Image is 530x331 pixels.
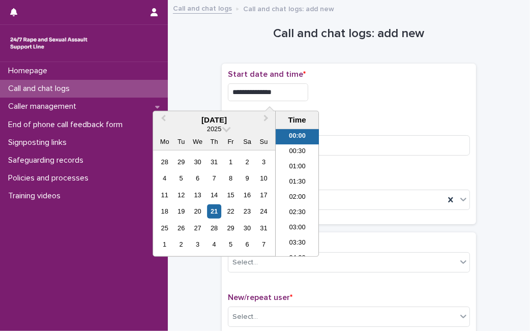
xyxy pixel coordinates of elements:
[208,188,221,202] div: Choose Thursday, 14 August 2025
[232,257,258,268] div: Select...
[224,237,238,251] div: Choose Friday, 5 September 2025
[224,135,238,148] div: Fr
[224,188,238,202] div: Choose Friday, 15 August 2025
[232,312,258,322] div: Select...
[207,125,221,133] span: 2025
[158,237,171,251] div: Choose Monday, 1 September 2025
[174,221,188,235] div: Choose Tuesday, 26 August 2025
[257,135,271,148] div: Su
[257,237,271,251] div: Choose Sunday, 7 September 2025
[257,188,271,202] div: Choose Sunday, 17 August 2025
[191,188,204,202] div: Choose Wednesday, 13 August 2025
[257,155,271,169] div: Choose Sunday, 3 August 2025
[4,84,78,94] p: Call and chat logs
[191,155,204,169] div: Choose Wednesday, 30 July 2025
[276,175,319,190] li: 01:30
[276,221,319,236] li: 03:00
[4,173,97,183] p: Policies and processes
[276,236,319,251] li: 03:30
[153,115,275,125] div: [DATE]
[4,66,55,76] p: Homepage
[208,221,221,235] div: Choose Thursday, 28 August 2025
[157,154,272,253] div: month 2025-08
[240,135,254,148] div: Sa
[208,135,221,148] div: Th
[4,120,131,130] p: End of phone call feedback form
[240,204,254,218] div: Choose Saturday, 23 August 2025
[224,171,238,185] div: Choose Friday, 8 August 2025
[208,155,221,169] div: Choose Thursday, 31 July 2025
[224,204,238,218] div: Choose Friday, 22 August 2025
[4,102,84,111] p: Caller management
[191,237,204,251] div: Choose Wednesday, 3 September 2025
[191,204,204,218] div: Choose Wednesday, 20 August 2025
[240,237,254,251] div: Choose Saturday, 6 September 2025
[8,33,90,53] img: rhQMoQhaT3yELyF149Cw
[257,171,271,185] div: Choose Sunday, 10 August 2025
[240,188,254,202] div: Choose Saturday, 16 August 2025
[208,204,221,218] div: Choose Thursday, 21 August 2025
[174,171,188,185] div: Choose Tuesday, 5 August 2025
[4,191,69,201] p: Training videos
[228,293,292,302] span: New/repeat user
[276,205,319,221] li: 02:30
[174,204,188,218] div: Choose Tuesday, 19 August 2025
[222,26,476,41] h1: Call and chat logs: add new
[208,237,221,251] div: Choose Thursday, 4 September 2025
[243,3,334,14] p: Call and chat logs: add new
[158,135,171,148] div: Mo
[276,190,319,205] li: 02:00
[240,221,254,235] div: Choose Saturday, 30 August 2025
[174,237,188,251] div: Choose Tuesday, 2 September 2025
[276,251,319,266] li: 04:00
[174,135,188,148] div: Tu
[259,112,275,129] button: Next Month
[224,221,238,235] div: Choose Friday, 29 August 2025
[276,129,319,144] li: 00:00
[158,171,171,185] div: Choose Monday, 4 August 2025
[191,171,204,185] div: Choose Wednesday, 6 August 2025
[191,221,204,235] div: Choose Wednesday, 27 August 2025
[240,155,254,169] div: Choose Saturday, 2 August 2025
[158,204,171,218] div: Choose Monday, 18 August 2025
[158,188,171,202] div: Choose Monday, 11 August 2025
[224,155,238,169] div: Choose Friday, 1 August 2025
[158,221,171,235] div: Choose Monday, 25 August 2025
[228,70,306,78] span: Start date and time
[257,221,271,235] div: Choose Sunday, 31 August 2025
[158,155,171,169] div: Choose Monday, 28 July 2025
[276,144,319,160] li: 00:30
[174,188,188,202] div: Choose Tuesday, 12 August 2025
[174,155,188,169] div: Choose Tuesday, 29 July 2025
[278,115,316,125] div: Time
[240,171,254,185] div: Choose Saturday, 9 August 2025
[276,160,319,175] li: 01:00
[208,171,221,185] div: Choose Thursday, 7 August 2025
[191,135,204,148] div: We
[257,204,271,218] div: Choose Sunday, 24 August 2025
[4,138,75,147] p: Signposting links
[4,156,92,165] p: Safeguarding records
[173,2,232,14] a: Call and chat logs
[154,112,170,129] button: Previous Month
